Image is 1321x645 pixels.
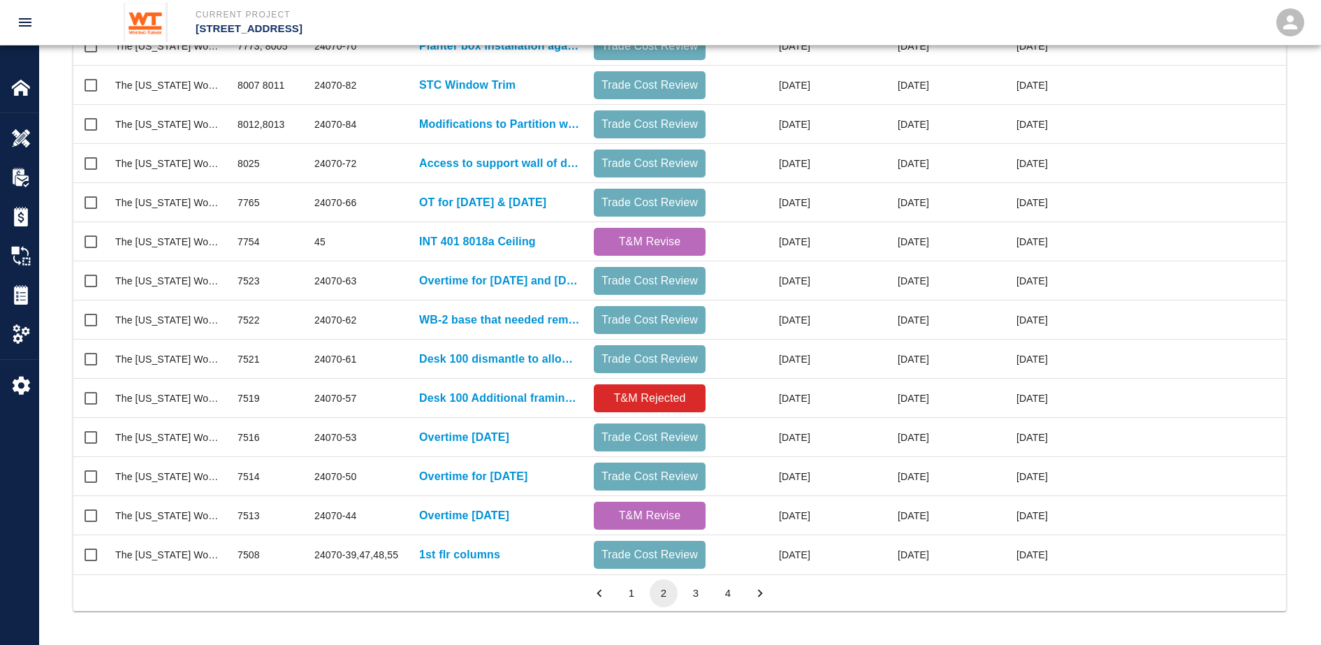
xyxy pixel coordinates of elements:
[314,470,356,484] div: 24070-50
[936,27,1055,66] div: [DATE]
[583,579,776,607] nav: pagination navigation
[713,379,817,418] div: [DATE]
[238,157,260,171] div: 8025
[817,535,936,574] div: [DATE]
[599,116,700,133] p: Trade Cost Review
[936,222,1055,261] div: [DATE]
[196,8,736,21] p: Current Project
[817,379,936,418] div: [DATE]
[817,418,936,457] div: [DATE]
[238,117,285,131] div: 8012,8013
[314,78,356,92] div: 24070-82
[238,196,260,210] div: 7765
[314,509,356,523] div: 24070-44
[238,509,260,523] div: 7513
[115,391,224,405] div: The Washington Woodworking Company
[419,507,509,524] p: Overtime [DATE]
[599,273,700,289] p: Trade Cost Review
[314,274,356,288] div: 24070-63
[817,496,936,535] div: [DATE]
[817,457,936,496] div: [DATE]
[713,457,817,496] div: [DATE]
[599,546,700,563] p: Trade Cost Review
[115,274,224,288] div: The Washington Woodworking Company
[419,155,580,172] a: Access to support wall of desks 100 & 101
[115,352,224,366] div: The Washington Woodworking Company
[599,233,700,250] p: T&M Revise
[1251,578,1321,645] iframe: Chat Widget
[618,579,645,607] button: Go to page 1
[238,430,260,444] div: 7516
[713,66,817,105] div: [DATE]
[419,273,580,289] a: Overtime for [DATE] and [DATE]
[713,27,817,66] div: [DATE]
[713,300,817,340] div: [DATE]
[115,313,224,327] div: The Washington Woodworking Company
[599,507,700,524] p: T&M Revise
[817,144,936,183] div: [DATE]
[599,155,700,172] p: Trade Cost Review
[238,391,260,405] div: 7519
[713,418,817,457] div: [DATE]
[599,312,700,328] p: Trade Cost Review
[314,196,356,210] div: 24070-66
[115,548,224,562] div: The Washington Woodworking Company
[419,312,580,328] a: WB-2 base that needed removed & then reinstalled for an outlet that had not been installed before...
[115,470,224,484] div: The Washington Woodworking Company
[936,457,1055,496] div: [DATE]
[817,300,936,340] div: [DATE]
[682,579,710,607] button: Go to page 3
[419,390,580,407] a: Desk 100 Additional framing for support at wall
[650,579,678,607] button: page 2
[314,313,356,327] div: 24070-62
[115,39,224,53] div: The Washington Woodworking Company
[936,183,1055,222] div: [DATE]
[599,390,700,407] p: T&M Rejected
[936,105,1055,144] div: [DATE]
[599,77,700,94] p: Trade Cost Review
[419,194,546,211] a: OT for [DATE] & [DATE]
[419,38,580,55] p: Planter box installation against metal cladding (Part 1 & 2)
[238,274,260,288] div: 7523
[8,6,42,39] button: open drawer
[599,429,700,446] p: Trade Cost Review
[936,496,1055,535] div: [DATE]
[936,418,1055,457] div: [DATE]
[817,222,936,261] div: [DATE]
[714,579,742,607] button: Go to page 4
[936,535,1055,574] div: [DATE]
[936,261,1055,300] div: [DATE]
[115,196,224,210] div: The Washington Woodworking Company
[238,235,260,249] div: 7754
[599,38,700,55] p: Trade Cost Review
[419,468,527,485] a: Overtime for [DATE]
[746,579,774,607] button: Go to next page
[713,144,817,183] div: [DATE]
[238,352,260,366] div: 7521
[419,116,580,133] a: Modifications to Partition wall were made after installation of base and end cap requiring modifi...
[314,39,356,53] div: 24070-70
[314,430,356,444] div: 24070-53
[599,351,700,368] p: Trade Cost Review
[314,391,356,405] div: 24070-57
[599,194,700,211] p: Trade Cost Review
[419,429,509,446] a: Overtime [DATE]
[238,470,260,484] div: 7514
[713,340,817,379] div: [DATE]
[419,77,516,94] a: STC Window Trim
[238,39,288,53] div: 7773, 8005
[713,222,817,261] div: [DATE]
[936,340,1055,379] div: [DATE]
[314,157,356,171] div: 24070-72
[124,3,168,42] img: Whiting-Turner
[314,352,356,366] div: 24070-61
[817,27,936,66] div: [DATE]
[817,183,936,222] div: [DATE]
